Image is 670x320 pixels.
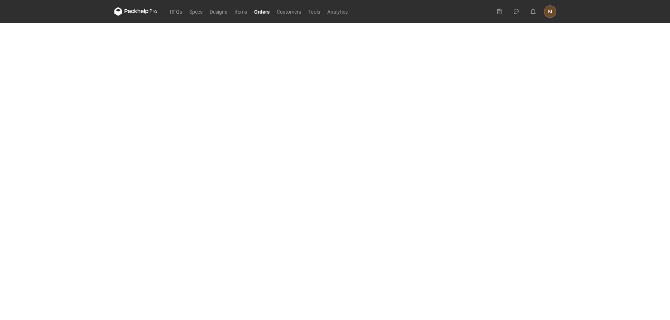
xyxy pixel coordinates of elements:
[231,7,251,16] a: Items
[273,7,305,16] a: Customers
[206,7,231,16] a: Designs
[305,7,324,16] a: Tools
[544,6,556,18] div: Karolina Idkowiak
[251,7,273,16] a: Orders
[544,6,556,18] button: KI
[166,7,186,16] a: RFQs
[324,7,351,16] a: Analytics
[186,7,206,16] a: Specs
[114,7,157,16] svg: Packhelp Pro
